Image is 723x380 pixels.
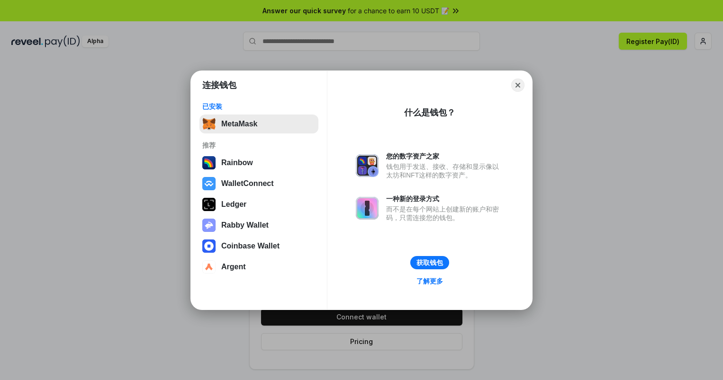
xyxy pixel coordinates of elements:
div: Rabby Wallet [221,221,269,230]
button: MetaMask [199,115,318,133]
div: Rainbow [221,159,253,167]
div: 而不是在每个网站上创建新的账户和密码，只需连接您的钱包。 [386,205,504,222]
div: 什么是钱包？ [404,107,455,118]
img: svg+xml,%3Csvg%20width%3D%22120%22%20height%3D%22120%22%20viewBox%3D%220%200%20120%20120%22%20fil... [202,156,216,169]
div: Argent [221,263,246,271]
div: 您的数字资产之家 [386,152,504,160]
button: Rabby Wallet [199,216,318,235]
div: 一种新的登录方式 [386,194,504,203]
img: svg+xml,%3Csvg%20width%3D%2228%22%20height%3D%2228%22%20viewBox%3D%220%200%2028%2028%22%20fill%3D... [202,177,216,190]
div: MetaMask [221,120,257,128]
img: svg+xml,%3Csvg%20xmlns%3D%22http%3A%2F%2Fwww.w3.org%2F2000%2Fsvg%22%20fill%3D%22none%22%20viewBox... [356,197,379,220]
div: Coinbase Wallet [221,242,280,250]
img: svg+xml,%3Csvg%20xmlns%3D%22http%3A%2F%2Fwww.w3.org%2F2000%2Fsvg%22%20fill%3D%22none%22%20viewBox... [356,154,379,177]
button: Ledger [199,195,318,214]
a: 了解更多 [411,275,449,287]
button: Close [511,79,524,92]
img: svg+xml,%3Csvg%20xmlns%3D%22http%3A%2F%2Fwww.w3.org%2F2000%2Fsvg%22%20width%3D%2228%22%20height%3... [202,198,216,211]
img: svg+xml,%3Csvg%20fill%3D%22none%22%20height%3D%2233%22%20viewBox%3D%220%200%2035%2033%22%20width%... [202,117,216,131]
button: Coinbase Wallet [199,237,318,256]
button: WalletConnect [199,174,318,193]
div: WalletConnect [221,179,274,188]
button: Argent [199,257,318,276]
div: 获取钱包 [416,258,443,267]
button: 获取钱包 [410,256,449,269]
button: Rainbow [199,153,318,172]
img: svg+xml,%3Csvg%20xmlns%3D%22http%3A%2F%2Fwww.w3.org%2F2000%2Fsvg%22%20fill%3D%22none%22%20viewBox... [202,219,216,232]
img: svg+xml,%3Csvg%20width%3D%2228%22%20height%3D%2228%22%20viewBox%3D%220%200%2028%2028%22%20fill%3D... [202,260,216,274]
h1: 连接钱包 [202,80,236,91]
div: Ledger [221,200,246,209]
div: 推荐 [202,141,316,150]
div: 了解更多 [416,277,443,285]
div: 已安装 [202,102,316,111]
div: 钱包用于发送、接收、存储和显示像以太坊和NFT这样的数字资产。 [386,162,504,179]
img: svg+xml,%3Csvg%20width%3D%2228%22%20height%3D%2228%22%20viewBox%3D%220%200%2028%2028%22%20fill%3D... [202,239,216,253]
